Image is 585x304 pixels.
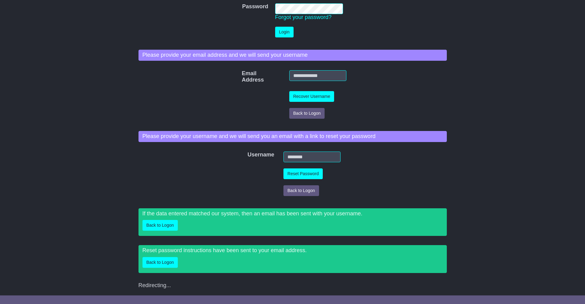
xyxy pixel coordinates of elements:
[142,247,443,254] p: Reset password instructions have been sent to your email address.
[138,50,447,61] div: Please provide your email address and we will send your username
[289,108,325,119] button: Back to Logon
[289,91,334,102] button: Recover Username
[283,185,319,196] button: Back to Logon
[242,3,268,10] label: Password
[142,257,178,268] button: Back to Logon
[142,220,178,231] button: Back to Logon
[138,282,447,289] div: Redirecting...
[142,210,443,217] p: If the data entered matched our system, then an email has been sent with your username.
[138,131,447,142] div: Please provide your username and we will send you an email with a link to reset your password
[275,27,294,37] button: Login
[275,14,332,20] a: Forgot your password?
[239,70,250,83] label: Email Address
[244,152,253,158] label: Username
[283,168,323,179] button: Reset Password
